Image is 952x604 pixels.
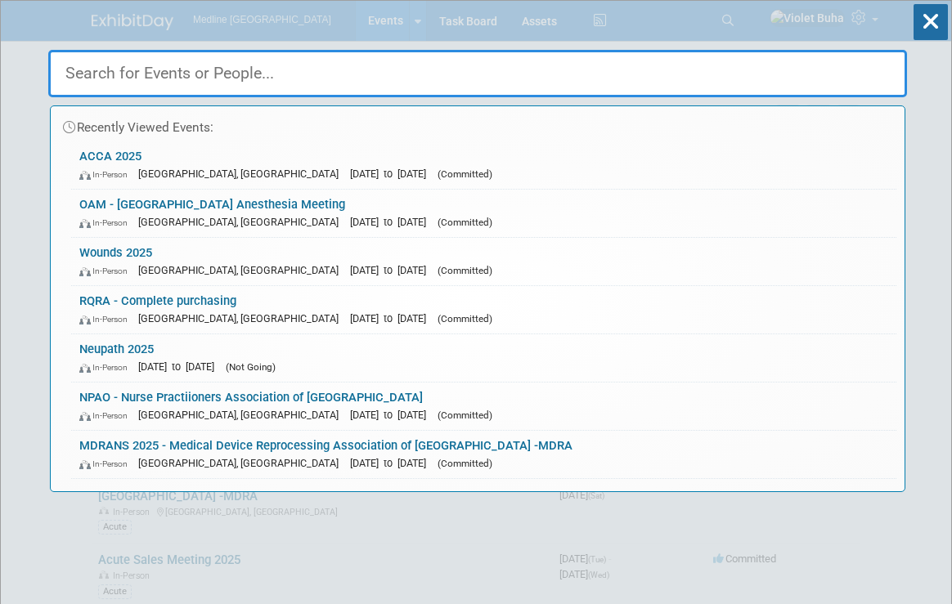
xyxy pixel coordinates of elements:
div: Recently Viewed Events: [59,106,896,141]
span: [GEOGRAPHIC_DATA], [GEOGRAPHIC_DATA] [138,216,347,228]
span: [DATE] to [DATE] [350,409,434,421]
span: (Committed) [438,265,492,276]
span: [DATE] to [DATE] [350,168,434,180]
span: [DATE] to [DATE] [138,360,222,373]
span: [GEOGRAPHIC_DATA], [GEOGRAPHIC_DATA] [138,312,347,324]
span: [DATE] to [DATE] [350,312,434,324]
span: (Committed) [438,313,492,324]
span: [DATE] to [DATE] [350,264,434,276]
a: RQRA - Complete purchasing In-Person [GEOGRAPHIC_DATA], [GEOGRAPHIC_DATA] [DATE] to [DATE] (Commi... [71,286,896,333]
a: MDRANS 2025 - Medical Device Reprocessing Association of [GEOGRAPHIC_DATA] -MDRA In-Person [GEOGR... [71,431,896,478]
span: In-Person [79,314,135,324]
a: Wounds 2025 In-Person [GEOGRAPHIC_DATA], [GEOGRAPHIC_DATA] [DATE] to [DATE] (Committed) [71,238,896,285]
span: In-Person [79,169,135,180]
span: (Committed) [438,217,492,228]
span: [GEOGRAPHIC_DATA], [GEOGRAPHIC_DATA] [138,264,347,276]
span: (Committed) [438,168,492,180]
span: (Committed) [438,458,492,469]
span: [DATE] to [DATE] [350,457,434,469]
span: In-Person [79,362,135,373]
a: NPAO - Nurse Practiioners Association of [GEOGRAPHIC_DATA] In-Person [GEOGRAPHIC_DATA], [GEOGRAPH... [71,383,896,430]
span: In-Person [79,410,135,421]
span: [GEOGRAPHIC_DATA], [GEOGRAPHIC_DATA] [138,409,347,421]
span: (Committed) [438,409,492,421]
a: ACCA 2025 In-Person [GEOGRAPHIC_DATA], [GEOGRAPHIC_DATA] [DATE] to [DATE] (Committed) [71,141,896,189]
span: [GEOGRAPHIC_DATA], [GEOGRAPHIC_DATA] [138,168,347,180]
input: Search for Events or People... [48,50,907,97]
span: In-Person [79,266,135,276]
span: In-Person [79,217,135,228]
span: In-Person [79,459,135,469]
a: OAM - [GEOGRAPHIC_DATA] Anesthesia Meeting In-Person [GEOGRAPHIC_DATA], [GEOGRAPHIC_DATA] [DATE] ... [71,190,896,237]
span: (Not Going) [226,361,276,373]
span: [GEOGRAPHIC_DATA], [GEOGRAPHIC_DATA] [138,457,347,469]
span: [DATE] to [DATE] [350,216,434,228]
a: Neupath 2025 In-Person [DATE] to [DATE] (Not Going) [71,334,896,382]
